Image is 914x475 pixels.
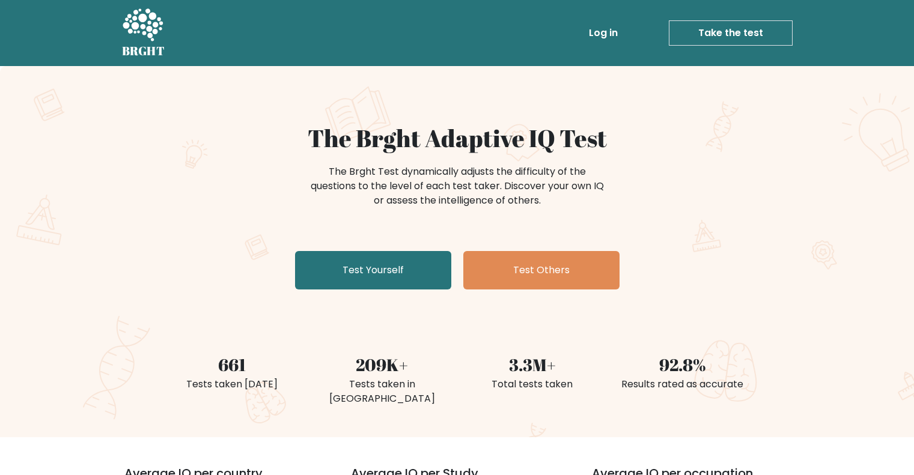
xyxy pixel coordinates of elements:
a: Test Others [463,251,620,289]
div: 209K+ [314,352,450,377]
div: Total tests taken [465,377,600,392]
a: BRGHT [122,5,165,61]
a: Test Yourself [295,251,451,289]
div: 3.3M+ [465,352,600,377]
div: 92.8% [615,352,751,377]
h1: The Brght Adaptive IQ Test [164,124,751,153]
div: 661 [164,352,300,377]
h5: BRGHT [122,44,165,58]
div: The Brght Test dynamically adjusts the difficulty of the questions to the level of each test take... [307,165,608,208]
a: Log in [584,21,623,45]
a: Take the test [669,20,793,46]
div: Results rated as accurate [615,377,751,392]
div: Tests taken [DATE] [164,377,300,392]
div: Tests taken in [GEOGRAPHIC_DATA] [314,377,450,406]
